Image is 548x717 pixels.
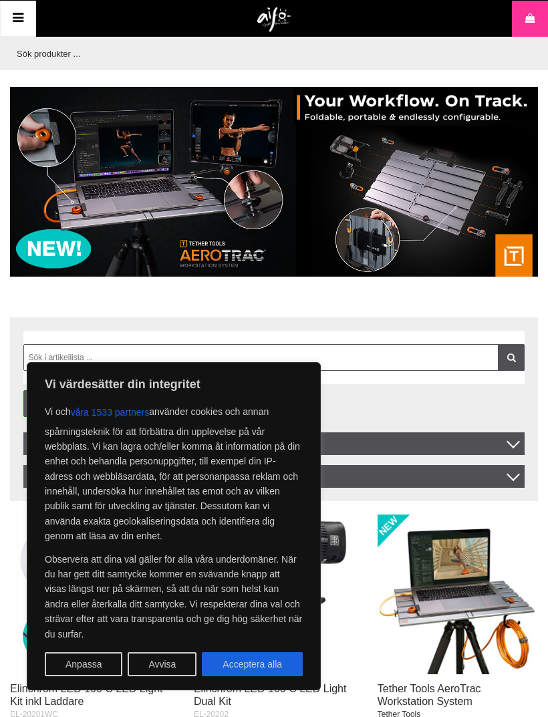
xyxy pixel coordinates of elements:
a: Filtrera [498,344,525,371]
img: Tether Tools AeroTrac Workstation System [378,515,537,674]
img: Elinchrom LED 100 C LED Light Kit inkl Laddare [10,515,170,674]
a: Tether Tools AeroTrac Workstation System [378,683,481,707]
input: Sök i artikellista ... [23,344,525,371]
button: våra 1533 partners [71,400,150,424]
button: Anpassa [45,652,122,676]
p: Vi värdesätter din integritet [45,376,303,392]
a: Elinchrom LED 100 C LED Light Kit inkl Laddare [10,683,163,707]
a: Listvisning [23,390,50,417]
input: Sök produkter ... [10,37,531,70]
div: Vi värdesätter din integritet [27,362,321,690]
img: Annons:007 banner-header-aerotrac-1390x500.jpg [10,87,538,277]
a: Elinchrom LED 100 C LED Light Dual Kit [194,683,347,707]
div: Filter [23,465,525,488]
button: Acceptera alla [202,652,303,676]
p: Observera att dina val gäller för alla våra underdomäner. När du har gett ditt samtycke kommer en... [45,552,303,641]
button: Avvisa [128,652,196,676]
span: Sortera [23,432,525,455]
p: Vi och använder cookies och annan spårningsteknik för att förbättra din upplevelse på vår webbpla... [45,400,303,544]
img: logo.png [257,7,291,33]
